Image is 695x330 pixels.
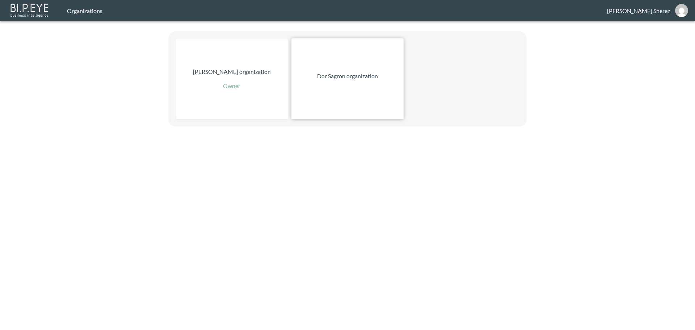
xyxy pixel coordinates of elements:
p: [PERSON_NAME] organization [193,67,271,76]
img: 7f1cc0c13fc86b218cd588550a649ee5 [675,4,688,17]
button: ariels@ibi.co.il [670,2,693,19]
p: Owner [223,82,240,90]
img: bipeye-logo [9,2,51,18]
div: Organizations [67,7,607,14]
div: [PERSON_NAME] Sherez [607,7,670,14]
p: Dor Sagron organization [317,72,378,80]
